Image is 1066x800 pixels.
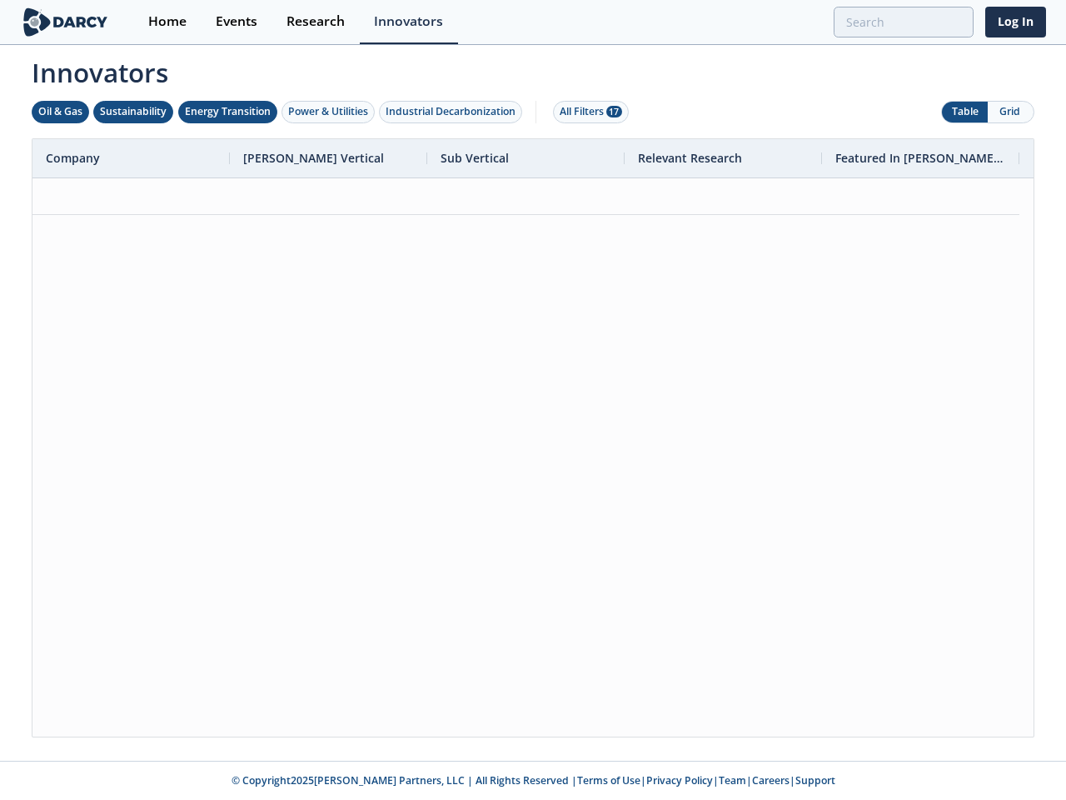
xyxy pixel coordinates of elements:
[942,102,988,122] button: Table
[20,47,1046,92] span: Innovators
[46,150,100,166] span: Company
[646,773,713,787] a: Privacy Policy
[560,104,622,119] div: All Filters
[553,101,629,123] button: All Filters 17
[100,104,167,119] div: Sustainability
[185,104,271,119] div: Energy Transition
[606,106,622,117] span: 17
[93,101,173,123] button: Sustainability
[178,101,277,123] button: Energy Transition
[243,150,384,166] span: [PERSON_NAME] Vertical
[795,773,835,787] a: Support
[577,773,640,787] a: Terms of Use
[441,150,509,166] span: Sub Vertical
[379,101,522,123] button: Industrial Decarbonization
[281,101,375,123] button: Power & Utilities
[374,15,443,28] div: Innovators
[834,7,974,37] input: Advanced Search
[288,104,368,119] div: Power & Utilities
[985,7,1046,37] a: Log In
[20,7,111,37] img: logo-wide.svg
[835,150,1006,166] span: Featured In [PERSON_NAME] Live
[286,15,345,28] div: Research
[38,104,82,119] div: Oil & Gas
[386,104,516,119] div: Industrial Decarbonization
[752,773,790,787] a: Careers
[638,150,742,166] span: Relevant Research
[216,15,257,28] div: Events
[23,773,1043,788] p: © Copyright 2025 [PERSON_NAME] Partners, LLC | All Rights Reserved | | | | |
[988,102,1034,122] button: Grid
[719,773,746,787] a: Team
[32,101,89,123] button: Oil & Gas
[148,15,187,28] div: Home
